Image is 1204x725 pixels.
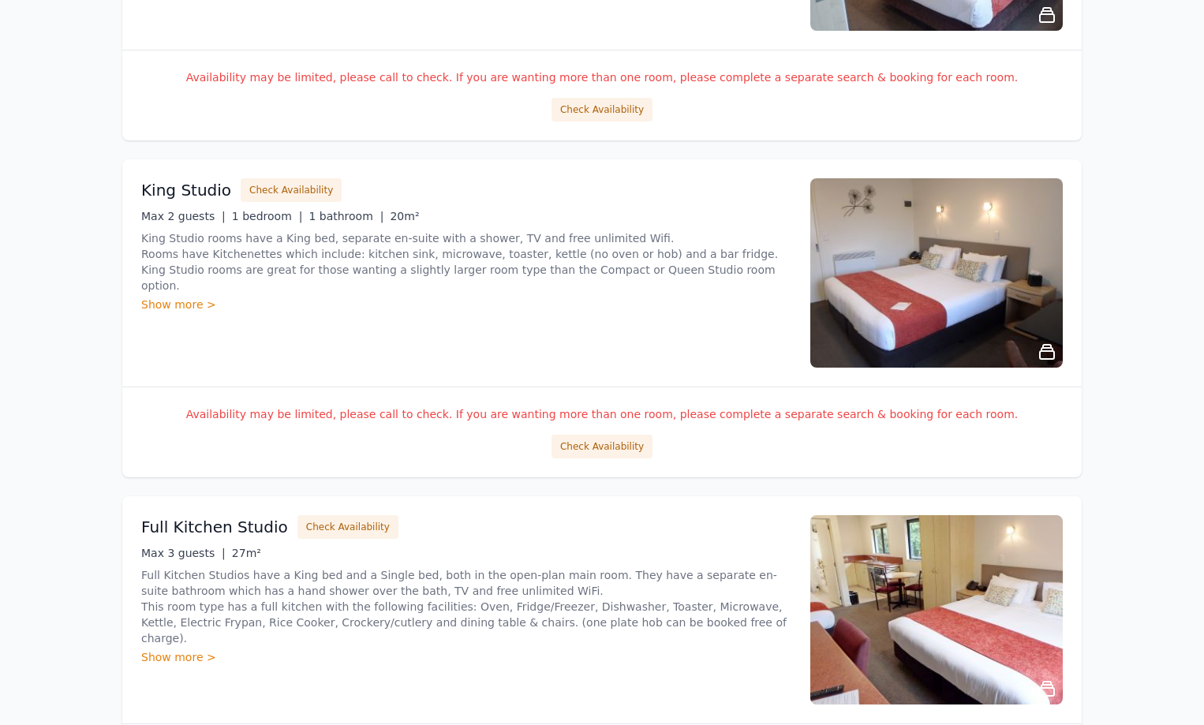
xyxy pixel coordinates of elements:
div: Show more > [141,297,791,312]
span: 1 bathroom | [308,210,383,222]
button: Check Availability [552,98,652,121]
span: 27m² [232,547,261,559]
p: Availability may be limited, please call to check. If you are wanting more than one room, please ... [141,69,1063,85]
p: King Studio rooms have a King bed, separate en-suite with a shower, TV and free unlimited Wifi. R... [141,230,791,293]
span: Max 2 guests | [141,210,226,222]
button: Check Availability [552,435,652,458]
span: 1 bedroom | [232,210,303,222]
p: Availability may be limited, please call to check. If you are wanting more than one room, please ... [141,406,1063,422]
h3: King Studio [141,179,231,201]
h3: Full Kitchen Studio [141,516,288,538]
p: Full Kitchen Studios have a King bed and a Single bed, both in the open-plan main room. They have... [141,567,791,646]
button: Check Availability [241,178,342,202]
button: Check Availability [297,515,398,539]
div: Show more > [141,649,791,665]
span: 20m² [390,210,419,222]
span: Max 3 guests | [141,547,226,559]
